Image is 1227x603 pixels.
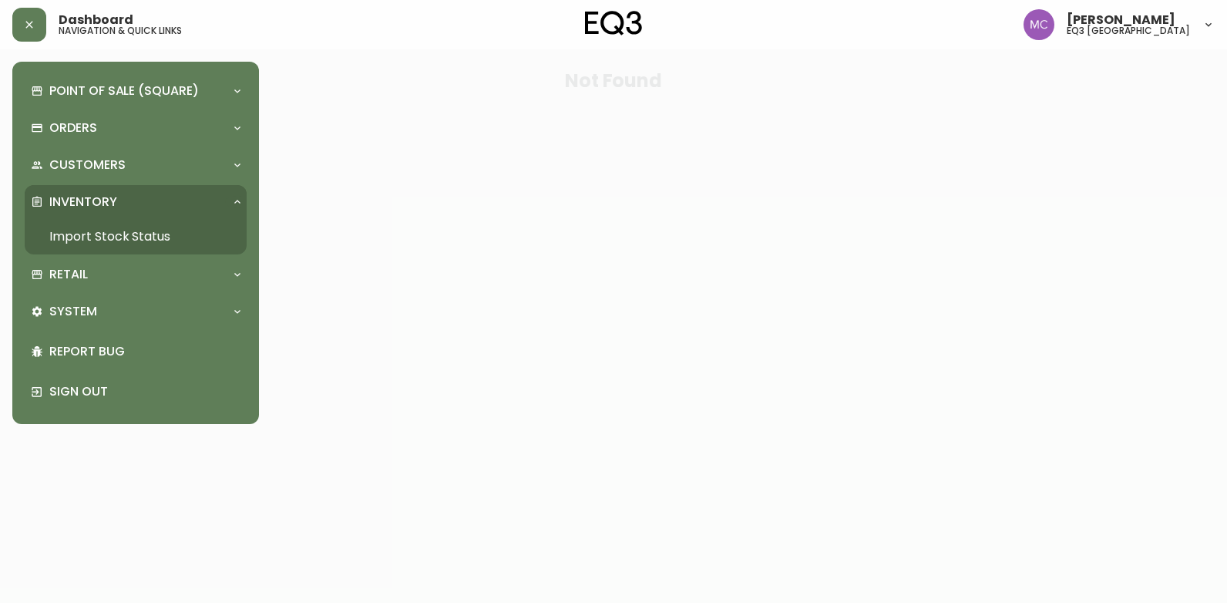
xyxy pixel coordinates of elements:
[1067,14,1175,26] span: [PERSON_NAME]
[25,295,247,328] div: System
[49,383,240,400] p: Sign Out
[25,148,247,182] div: Customers
[49,120,97,136] p: Orders
[49,343,240,360] p: Report Bug
[49,83,199,99] p: Point of Sale (Square)
[49,157,126,173] p: Customers
[1024,9,1054,40] img: 6dbdb61c5655a9a555815750a11666cc
[25,258,247,291] div: Retail
[25,111,247,145] div: Orders
[1067,26,1190,35] h5: eq3 [GEOGRAPHIC_DATA]
[25,332,247,372] div: Report Bug
[585,11,642,35] img: logo
[49,266,88,283] p: Retail
[49,303,97,320] p: System
[25,219,247,254] a: Import Stock Status
[25,372,247,412] div: Sign Out
[25,185,247,219] div: Inventory
[59,14,133,26] span: Dashboard
[59,26,182,35] h5: navigation & quick links
[25,74,247,108] div: Point of Sale (Square)
[49,194,117,211] p: Inventory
